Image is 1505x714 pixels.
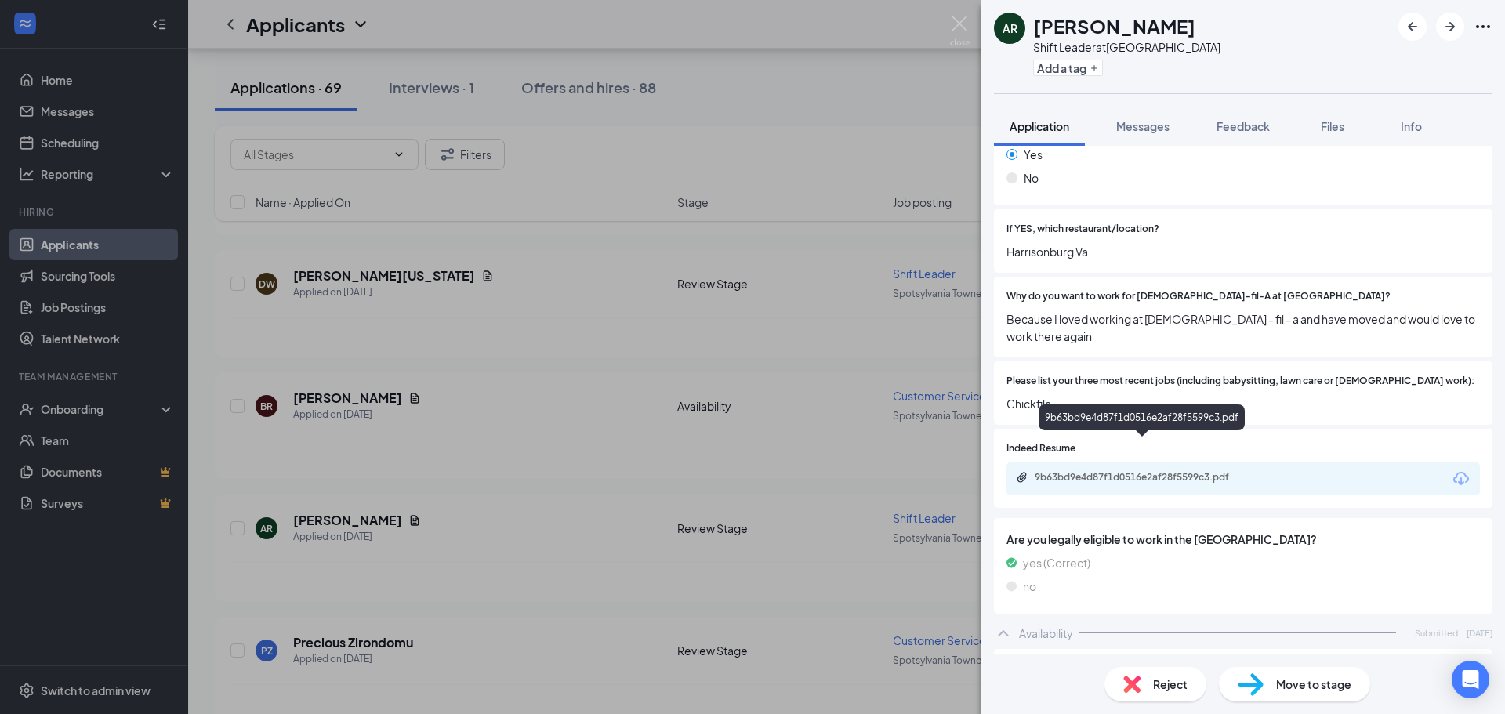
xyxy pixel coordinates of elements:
[1033,13,1195,39] h1: [PERSON_NAME]
[1436,13,1464,41] button: ArrowRight
[1006,441,1075,456] span: Indeed Resume
[1006,374,1474,389] span: Please list your three most recent jobs (including babysitting, lawn care or [DEMOGRAPHIC_DATA] w...
[1090,63,1099,73] svg: Plus
[1023,578,1036,595] span: no
[1441,17,1460,36] svg: ArrowRight
[1467,626,1492,640] span: [DATE]
[1006,531,1480,548] span: Are you legally eligible to work in the [GEOGRAPHIC_DATA]?
[1024,169,1039,187] span: No
[1474,17,1492,36] svg: Ellipses
[1116,119,1170,133] span: Messages
[1006,222,1159,237] span: If YES, which restaurant/location?
[1016,471,1270,486] a: Paperclip9b63bd9e4d87f1d0516e2af28f5599c3.pdf
[1401,119,1422,133] span: Info
[1006,289,1391,304] span: Why do you want to work for [DEMOGRAPHIC_DATA]-fil-A at [GEOGRAPHIC_DATA]?
[1039,404,1245,430] div: 9b63bd9e4d87f1d0516e2af28f5599c3.pdf
[1033,39,1220,55] div: Shift Leader at [GEOGRAPHIC_DATA]
[1217,119,1270,133] span: Feedback
[1153,676,1188,693] span: Reject
[1452,661,1489,698] div: Open Intercom Messenger
[1398,13,1427,41] button: ArrowLeftNew
[1033,60,1103,76] button: PlusAdd a tag
[1321,119,1344,133] span: Files
[1403,17,1422,36] svg: ArrowLeftNew
[1024,146,1043,163] span: Yes
[1452,469,1471,488] svg: Download
[1006,243,1480,260] span: Harrisonburg Va
[1010,119,1069,133] span: Application
[1003,20,1017,36] div: AR
[994,624,1013,643] svg: ChevronUp
[1035,471,1254,484] div: 9b63bd9e4d87f1d0516e2af28f5599c3.pdf
[1276,676,1351,693] span: Move to stage
[1019,625,1073,641] div: Availability
[1023,554,1090,571] span: yes (Correct)
[1006,310,1480,345] span: Because I loved working at [DEMOGRAPHIC_DATA] - fil - a and have moved and would love to work the...
[1006,395,1480,412] span: Chickfila
[1016,471,1028,484] svg: Paperclip
[1415,626,1460,640] span: Submitted:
